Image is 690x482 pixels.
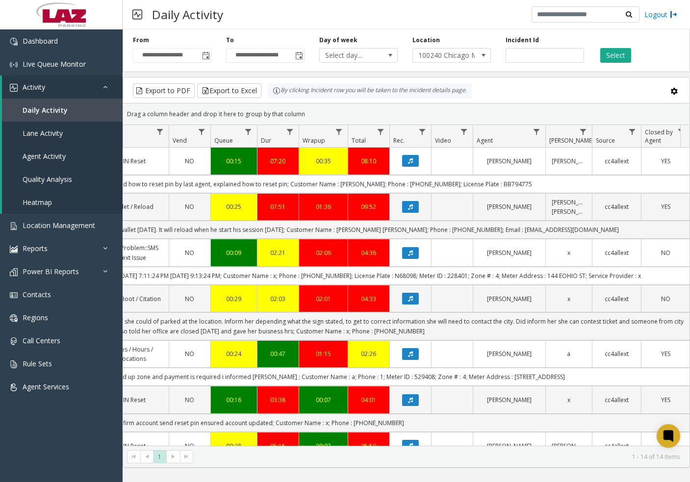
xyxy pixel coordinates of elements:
[479,395,539,405] a: [PERSON_NAME]
[458,125,471,138] a: Video Filter Menu
[598,202,635,211] a: cc4allext
[354,349,383,358] a: 02:26
[23,359,52,368] span: Rule Sets
[153,450,166,463] span: Page 1
[147,2,228,26] h3: Daily Activity
[226,36,234,45] label: To
[217,294,251,304] a: 00:29
[305,156,342,166] a: 00:35
[173,136,187,145] span: Vend
[374,125,387,138] a: Total Filter Menu
[175,248,204,257] a: NO
[200,49,211,62] span: Toggle popup
[645,128,673,145] span: Closed by Agent
[305,294,342,304] a: 02:01
[185,157,195,165] span: NO
[354,441,383,451] a: 05:50
[263,441,293,451] div: 05:15
[217,248,251,257] a: 00:09
[123,105,690,123] div: Drag a column header and drop it here to group by that column
[197,83,261,98] button: Export to Excel
[23,290,51,299] span: Contacts
[23,267,79,276] span: Power BI Reports
[320,49,382,62] span: Select day...
[598,441,635,451] a: cc4allext
[261,136,271,145] span: Dur
[268,83,472,98] div: By clicking Incident row you will be taken to the incident details page.
[10,291,18,299] img: 'icon'
[102,395,163,405] a: PIN Reset
[598,248,635,257] a: cc4allext
[479,294,539,304] a: [PERSON_NAME]
[647,349,684,358] a: YES
[661,295,670,303] span: NO
[552,156,586,166] a: [PERSON_NAME]
[647,248,684,257] a: NO
[263,395,293,405] div: 03:38
[2,122,123,145] a: Lane Activity
[2,168,123,191] a: Quality Analysis
[477,136,493,145] span: Agent
[102,156,163,166] a: PIN Reset
[479,248,539,257] a: [PERSON_NAME]
[552,248,586,257] a: x
[185,350,195,358] span: NO
[10,360,18,368] img: 'icon'
[133,36,149,45] label: From
[647,202,684,211] a: YES
[23,382,69,391] span: Agent Services
[133,83,195,98] button: Export to PDF
[675,125,688,138] a: Closed by Agent Filter Menu
[354,395,383,405] div: 04:01
[552,294,586,304] a: x
[354,202,383,211] div: 09:52
[23,82,45,92] span: Activity
[175,349,204,358] a: NO
[479,441,539,451] a: [PERSON_NAME]
[626,125,639,138] a: Source Filter Menu
[263,294,293,304] a: 02:03
[23,313,48,322] span: Regions
[305,248,342,257] a: 02:06
[319,36,358,45] label: Day of week
[10,314,18,322] img: 'icon'
[217,202,251,211] div: 00:25
[332,125,346,138] a: Wrapup Filter Menu
[217,395,251,405] div: 00:16
[263,349,293,358] div: 00:47
[598,294,635,304] a: cc4allext
[102,441,163,451] a: PIN Reset
[23,128,63,138] span: Lane Activity
[354,248,383,257] a: 04:36
[263,248,293,257] div: 02:21
[506,36,539,45] label: Incident Id
[305,349,342,358] a: 01:15
[596,136,615,145] span: Source
[102,243,163,262] a: CWT Problem::SMS Text Issue
[153,125,167,138] a: Issue Filter Menu
[661,350,670,358] span: YES
[23,36,58,46] span: Dashboard
[354,294,383,304] a: 04:33
[185,203,195,211] span: NO
[352,136,366,145] span: Total
[217,156,251,166] a: 00:15
[393,136,405,145] span: Rec.
[600,48,631,63] button: Select
[644,9,678,20] a: Logout
[273,87,281,95] img: infoIcon.svg
[185,249,195,257] span: NO
[123,125,690,445] div: Data table
[2,191,123,214] a: Heatmap
[185,396,195,404] span: NO
[175,441,204,451] a: NO
[102,202,163,211] a: Wallet / Reload
[479,156,539,166] a: [PERSON_NAME]
[10,61,18,69] img: 'icon'
[185,442,195,450] span: NO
